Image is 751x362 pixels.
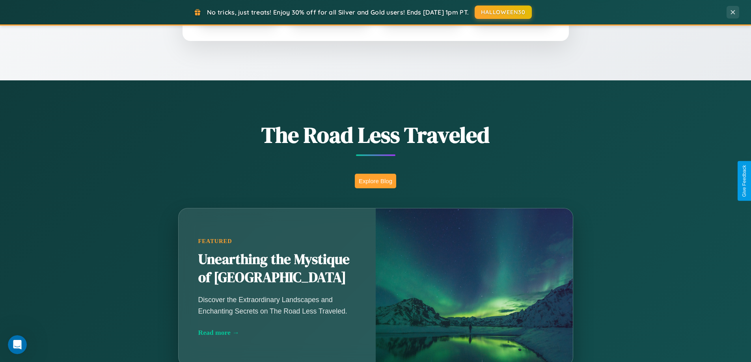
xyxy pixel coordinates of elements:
h2: Unearthing the Mystique of [GEOGRAPHIC_DATA] [198,251,356,287]
iframe: Intercom live chat [8,335,27,354]
button: HALLOWEEN30 [475,6,532,19]
div: Featured [198,238,356,245]
div: Give Feedback [742,165,747,197]
p: Discover the Extraordinary Landscapes and Enchanting Secrets on The Road Less Traveled. [198,294,356,316]
button: Explore Blog [355,174,396,188]
span: No tricks, just treats! Enjoy 30% off for all Silver and Gold users! Ends [DATE] 1pm PT. [207,8,469,16]
h1: The Road Less Traveled [139,120,612,150]
div: Read more → [198,329,356,337]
